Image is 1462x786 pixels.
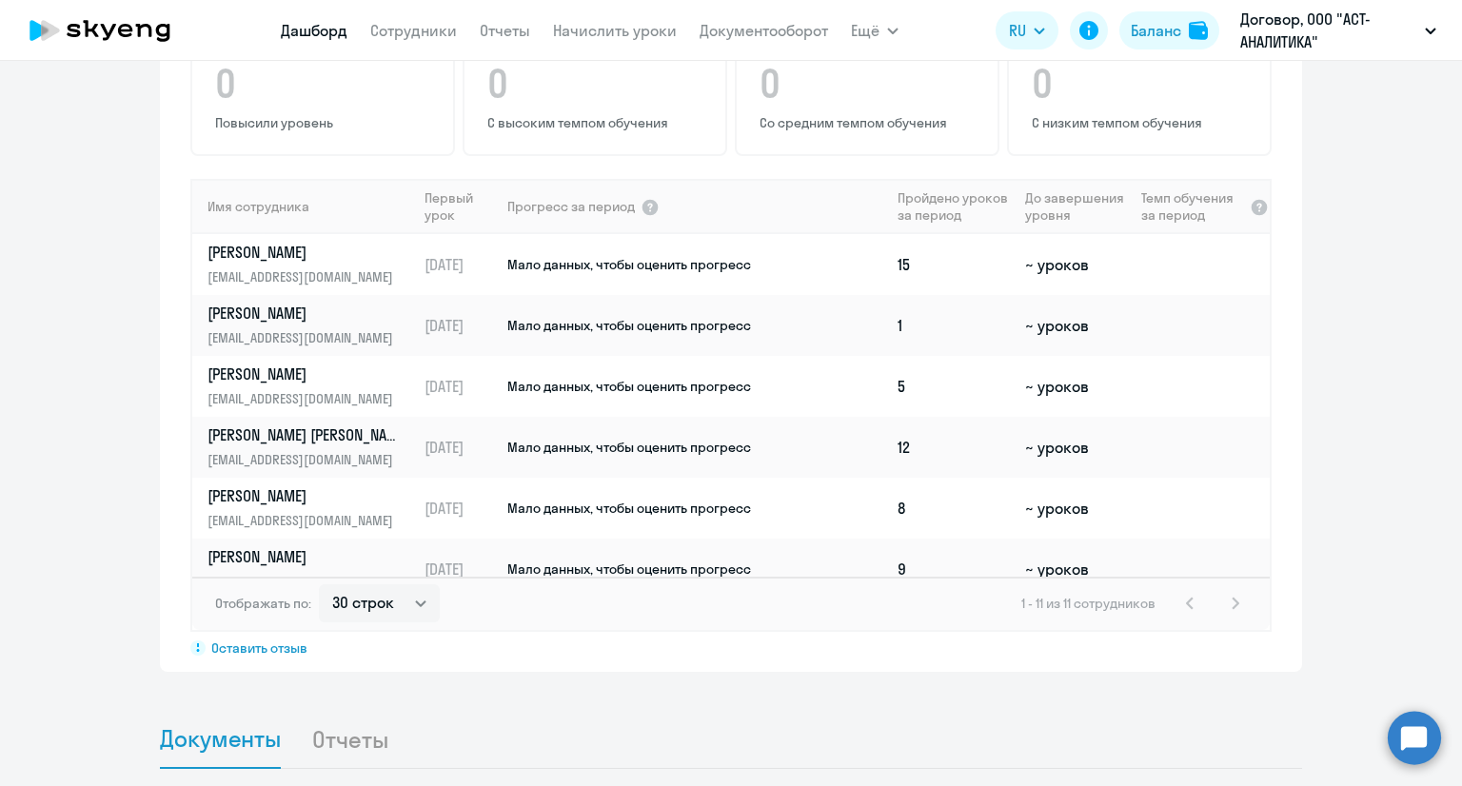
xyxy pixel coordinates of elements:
[207,546,416,592] a: [PERSON_NAME][EMAIL_ADDRESS][DOMAIN_NAME]
[281,21,347,40] a: Дашборд
[890,539,1017,599] td: 9
[207,388,404,409] p: [EMAIL_ADDRESS][DOMAIN_NAME]
[507,256,751,273] span: Мало данных, чтобы оценить прогресс
[417,356,505,417] td: [DATE]
[1231,8,1446,53] button: Договор, ООО "АСТ-АНАЛИТИКА"
[890,295,1017,356] td: 1
[207,327,404,348] p: [EMAIL_ADDRESS][DOMAIN_NAME]
[207,364,416,409] a: [PERSON_NAME][EMAIL_ADDRESS][DOMAIN_NAME]
[1017,478,1133,539] td: ~ уроков
[1017,539,1133,599] td: ~ уроков
[207,242,404,263] p: [PERSON_NAME]
[890,417,1017,478] td: 12
[1017,356,1133,417] td: ~ уроков
[211,639,307,657] span: Оставить отзыв
[851,11,899,49] button: Ещё
[1141,189,1244,224] span: Темп обучения за период
[890,356,1017,417] td: 5
[507,317,751,334] span: Мало данных, чтобы оценить прогресс
[417,417,505,478] td: [DATE]
[207,424,404,445] p: [PERSON_NAME] [PERSON_NAME]
[1017,234,1133,295] td: ~ уроков
[507,500,751,517] span: Мало данных, чтобы оценить прогресс
[1017,179,1133,234] th: До завершения уровня
[370,21,457,40] a: Сотрудники
[160,710,1302,769] ul: Tabs
[417,234,505,295] td: [DATE]
[160,724,281,753] span: Документы
[207,303,416,348] a: [PERSON_NAME][EMAIL_ADDRESS][DOMAIN_NAME]
[890,179,1017,234] th: Пройдено уроков за период
[996,11,1058,49] button: RU
[417,295,505,356] td: [DATE]
[207,242,416,287] a: [PERSON_NAME][EMAIL_ADDRESS][DOMAIN_NAME]
[851,19,879,42] span: Ещё
[1189,21,1208,40] img: balance
[507,560,751,578] span: Мало данных, чтобы оценить прогресс
[417,539,505,599] td: [DATE]
[207,510,404,531] p: [EMAIL_ADDRESS][DOMAIN_NAME]
[700,21,828,40] a: Документооборот
[1119,11,1219,49] button: Балансbalance
[1021,595,1156,612] span: 1 - 11 из 11 сотрудников
[1009,19,1026,42] span: RU
[417,179,505,234] th: Первый урок
[207,449,404,470] p: [EMAIL_ADDRESS][DOMAIN_NAME]
[890,478,1017,539] td: 8
[207,571,404,592] p: [EMAIL_ADDRESS][DOMAIN_NAME]
[207,266,404,287] p: [EMAIL_ADDRESS][DOMAIN_NAME]
[417,478,505,539] td: [DATE]
[553,21,677,40] a: Начислить уроки
[1017,295,1133,356] td: ~ уроков
[480,21,530,40] a: Отчеты
[507,378,751,395] span: Мало данных, чтобы оценить прогресс
[207,546,404,567] p: [PERSON_NAME]
[207,303,404,324] p: [PERSON_NAME]
[890,234,1017,295] td: 15
[215,595,311,612] span: Отображать по:
[1240,8,1417,53] p: Договор, ООО "АСТ-АНАЛИТИКА"
[1131,19,1181,42] div: Баланс
[507,198,635,215] span: Прогресс за период
[507,439,751,456] span: Мало данных, чтобы оценить прогресс
[207,485,404,506] p: [PERSON_NAME]
[1017,417,1133,478] td: ~ уроков
[192,179,417,234] th: Имя сотрудника
[207,485,416,531] a: [PERSON_NAME][EMAIL_ADDRESS][DOMAIN_NAME]
[207,364,404,384] p: [PERSON_NAME]
[207,424,416,470] a: [PERSON_NAME] [PERSON_NAME][EMAIL_ADDRESS][DOMAIN_NAME]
